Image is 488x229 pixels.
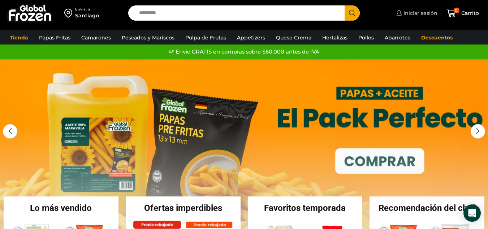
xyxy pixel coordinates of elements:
[35,31,74,44] a: Papas Fritas
[355,31,377,44] a: Pollos
[64,7,75,19] img: address-field-icon.svg
[233,31,269,44] a: Appetizers
[75,7,99,12] div: Enviar a
[418,31,456,44] a: Descuentos
[319,31,351,44] a: Hortalizas
[248,204,363,212] h2: Favoritos temporada
[463,204,481,222] div: Open Intercom Messenger
[454,8,459,13] span: 0
[78,31,115,44] a: Camarones
[471,124,485,139] div: Next slide
[6,31,32,44] a: Tienda
[118,31,178,44] a: Pescados y Mariscos
[126,204,241,212] h2: Ofertas imperdibles
[445,5,481,22] a: 0 Carrito
[182,31,230,44] a: Pulpa de Frutas
[402,9,437,17] span: Iniciar sesión
[272,31,315,44] a: Queso Crema
[4,204,118,212] h2: Lo más vendido
[394,6,437,20] a: Iniciar sesión
[75,12,99,19] div: Santiago
[381,31,414,44] a: Abarrotes
[370,204,484,212] h2: Recomendación del chef
[3,124,17,139] div: Previous slide
[459,9,479,17] span: Carrito
[345,5,360,21] button: Search button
